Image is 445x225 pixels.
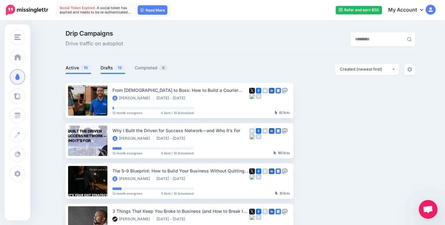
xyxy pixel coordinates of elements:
span: 12 month evergreen [112,192,142,195]
div: Open chat [419,200,438,219]
img: medium-grey-square.png [256,93,261,99]
img: google_business-square.png [275,128,281,134]
span: 12 month evergreen [112,111,142,114]
img: twitter-grey-square.png [249,128,255,134]
img: facebook-square.png [256,128,261,134]
a: Active10 [66,64,91,72]
span: A social token has expired and needs to be re-authenticated… [60,6,131,14]
img: bluesky-grey-square.png [249,174,255,180]
img: google_business-square.png [275,168,281,174]
img: menu.png [14,34,21,40]
span: Drip Campaigns [66,30,123,37]
li: [PERSON_NAME] [112,136,153,141]
li: [PERSON_NAME] [112,217,153,222]
img: facebook-square.png [256,88,261,93]
img: linkedin-square.png [269,88,274,93]
img: instagram-grey-square.png [262,209,268,214]
a: Completed0 [135,64,168,72]
img: medium-grey-square.png [256,174,261,180]
img: pointer-grey-darker.png [275,111,278,114]
a: Read More [138,5,167,15]
button: Created (newest first) [335,64,399,75]
b: 10 [278,151,281,155]
img: Missinglettr [6,5,48,15]
div: The 5–9 Blueprint: How to Build Your Business Without Quitting Your Day Job (Yet) [112,167,249,174]
span: 12 month evergreen [112,152,142,155]
img: search-grey-6.png [407,37,412,42]
li: [DATE] - [DATE] [156,96,188,101]
img: mastodon-grey-square.png [282,128,288,134]
img: mastodon-grey-square.png [282,209,288,214]
img: google_business-square.png [275,88,281,93]
div: Clicks [275,192,290,195]
div: Why I Built the Driven for Success Network—and Who It’s For [112,127,249,134]
img: settings-grey.png [407,67,412,72]
img: twitter-square.png [249,168,255,174]
a: Drafts13 [101,64,125,72]
img: bluesky-grey-square.png [249,93,255,99]
li: [DATE] - [DATE] [156,136,188,141]
img: mastodon-grey-square.png [282,88,288,93]
img: facebook-square.png [256,168,261,174]
li: [PERSON_NAME] [112,96,153,101]
img: medium-grey-square.png [256,134,261,139]
span: 13 [115,65,125,71]
img: twitter-square.png [249,209,255,214]
span: 4 Sent / 10 Scheduled [161,111,194,114]
span: Drive traffic on autopilot [66,40,123,48]
a: Refer and earn $50 [336,6,382,14]
span: Social Token Expired. [60,6,96,10]
img: pointer-grey-darker.png [274,151,276,155]
div: From [DEMOGRAPHIC_DATA] to Boss: How to Build a Courier Business with Contracts, Not Apps [112,87,249,94]
li: [DATE] - [DATE] [156,176,188,181]
b: 0 [279,111,281,114]
img: linkedin-square.png [269,128,274,134]
img: linkedin-square.png [269,168,274,174]
img: medium-grey-square.png [256,214,261,220]
span: 0 [159,65,168,71]
img: google_business-square.png [275,209,281,214]
span: 5 Sent / 10 Scheduled [161,152,194,155]
img: bluesky-grey-square.png [249,134,255,139]
b: 3 [279,191,281,195]
img: instagram-grey-square.png [262,168,268,174]
span: 10 [81,65,91,71]
img: mastodon-grey-square.png [282,168,288,174]
div: Clicks [275,111,290,115]
img: bluesky-grey-square.png [249,214,255,220]
div: Clicks [274,151,290,155]
div: 3 Things That Keep You Broke in Business (and How to Break the Cycle) [112,207,249,215]
a: My Account [382,2,436,18]
div: Created (newest first) [340,66,392,72]
img: twitter-square.png [249,88,255,93]
img: instagram-grey-square.png [262,88,268,93]
li: [PERSON_NAME] [112,176,153,181]
span: 5 Sent / 10 Scheduled [161,192,194,195]
img: pointer-grey-darker.png [275,191,278,195]
img: linkedin-square.png [269,209,274,214]
img: instagram-grey-square.png [262,128,268,134]
img: facebook-square.png [256,209,261,214]
li: [DATE] - [DATE] [156,217,188,222]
